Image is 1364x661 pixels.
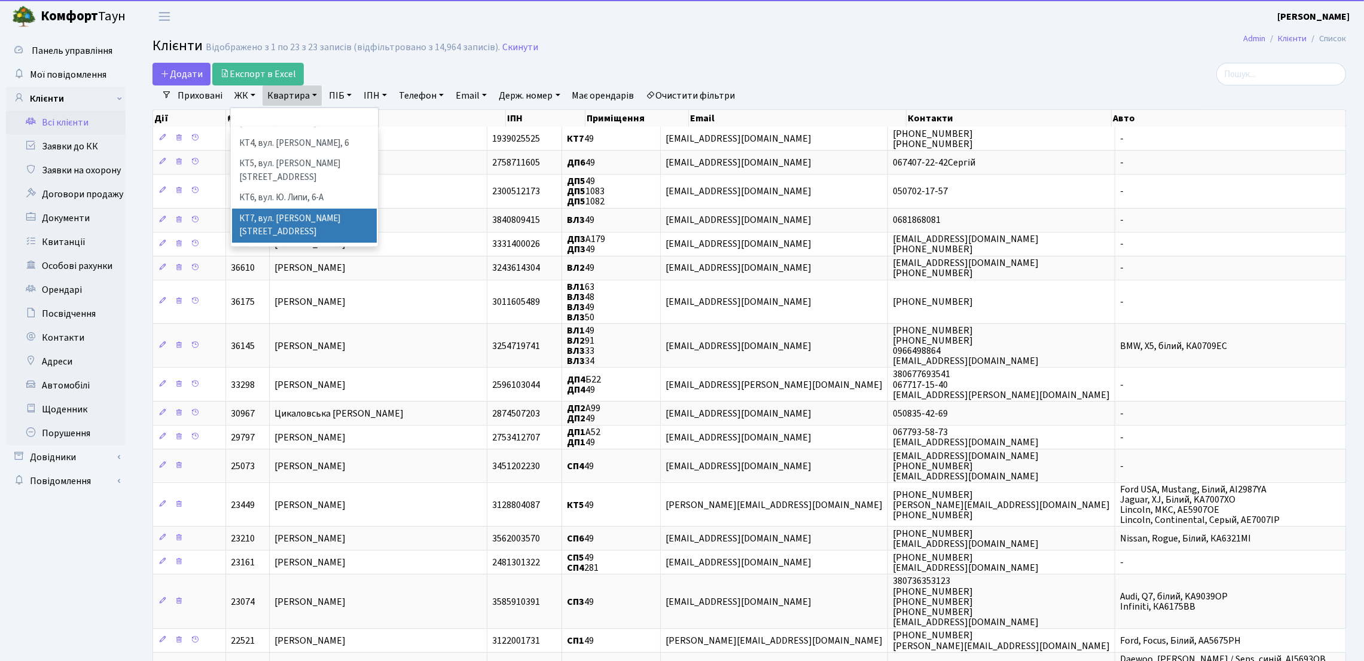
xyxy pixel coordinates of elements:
[1120,533,1251,546] span: Nissan, Rogue, Білий, КА6321МІ
[567,383,585,396] b: ДП4
[666,238,811,251] span: [EMAIL_ADDRESS][DOMAIN_NAME]
[567,185,585,198] b: ДП5
[274,595,346,608] span: [PERSON_NAME]
[666,533,811,546] span: [EMAIL_ADDRESS][DOMAIN_NAME]
[1112,110,1346,127] th: Авто
[6,182,126,206] a: Договори продажу
[567,175,605,208] span: 49 1083 1082
[232,133,377,154] li: КТ4, вул. [PERSON_NAME], 6
[893,407,948,420] span: 050835-42-69
[567,262,585,275] b: ВЛ2
[567,232,585,246] b: ДП3
[893,214,941,227] span: 0681868081
[893,324,1039,368] span: [PHONE_NUMBER] [PHONE_NUMBER] 0966498864 [EMAIL_ADDRESS][DOMAIN_NAME]
[492,156,540,169] span: 2758711605
[567,232,605,256] span: А179 49
[274,378,346,391] span: [PERSON_NAME]
[567,195,585,209] b: ДП5
[567,595,594,608] span: 49
[231,498,255,512] span: 23449
[567,634,584,647] b: СП1
[6,421,126,445] a: Порушення
[492,214,540,227] span: 3840809415
[492,556,540,570] span: 2481301322
[506,110,585,127] th: ІПН
[231,556,255,570] span: 23161
[6,397,126,421] a: Щоденник
[12,5,36,29] img: logo.png
[567,334,585,347] b: ВЛ2
[666,595,811,608] span: [EMAIL_ADDRESS][DOMAIN_NAME]
[893,185,948,198] span: 050702-17-57
[494,85,564,106] a: Держ. номер
[567,402,585,415] b: ДП2
[666,460,811,473] span: [EMAIL_ADDRESS][DOMAIN_NAME]
[567,595,584,608] b: СП3
[274,295,346,308] span: [PERSON_NAME]
[30,68,106,81] span: Мої повідомлення
[567,324,585,337] b: ВЛ1
[893,127,973,151] span: [PHONE_NUMBER] [PHONE_NUMBER]
[492,533,540,546] span: 3562003570
[231,378,255,391] span: 33298
[567,373,601,396] span: Б22 49
[893,488,1110,522] span: [PHONE_NUMBER] [PERSON_NAME][EMAIL_ADDRESS][DOMAIN_NAME] [PHONE_NUMBER]
[893,256,1039,280] span: [EMAIL_ADDRESS][DOMAIN_NAME] [PHONE_NUMBER]
[451,85,492,106] a: Email
[6,374,126,397] a: Автомобілі
[1120,185,1124,198] span: -
[231,595,255,608] span: 23074
[567,85,639,106] a: Має орендарів
[502,42,538,53] a: Скинути
[274,339,346,353] span: [PERSON_NAME]
[567,436,585,449] b: ДП1
[893,629,1110,653] span: [PHONE_NUMBER] [PERSON_NAME][EMAIL_ADDRESS][DOMAIN_NAME]
[1120,339,1227,353] span: BMW, Х5, білий, КА0709ЕС
[6,302,126,326] a: Посвідчення
[567,290,585,304] b: ВЛ3
[1216,63,1346,85] input: Пошук...
[907,110,1112,127] th: Контакти
[231,339,255,353] span: 36145
[1120,590,1228,613] span: Audi, Q7, білий, KA9039OP Infiniti, КА6175ВВ
[1120,214,1124,227] span: -
[6,350,126,374] a: Адреси
[492,132,540,145] span: 1939025525
[6,87,126,111] a: Клієнти
[567,214,585,227] b: ВЛ3
[232,243,377,264] li: [STREET_ADDRESS]
[492,498,540,512] span: 3128804087
[1120,295,1124,308] span: -
[666,498,883,512] span: [PERSON_NAME][EMAIL_ADDRESS][DOMAIN_NAME]
[6,111,126,134] a: Всі клієнти
[32,44,112,57] span: Панель управління
[567,301,585,314] b: ВЛ3
[152,35,203,56] span: Клієнти
[492,339,540,353] span: 3254719741
[6,445,126,469] a: Довідники
[567,498,594,512] span: 49
[492,460,540,473] span: 3451202230
[6,278,126,302] a: Орендарі
[230,85,260,106] a: ЖК
[6,254,126,278] a: Особові рахунки
[893,575,1039,629] span: 380736353123 [PHONE_NUMBER] [PHONE_NUMBER] [PHONE_NUMBER] [EMAIL_ADDRESS][DOMAIN_NAME]
[152,63,210,85] a: Додати
[1120,634,1241,647] span: Ford, Focus, Білий, AA5675PH
[1120,483,1280,527] span: Ford USA, Mustang, Білий, AI2987YA Jaguar, XJ, Білий, KA7007XO Lincoln, MKC, АЕ5907ОЕ Lincoln, Co...
[567,132,584,145] b: КТ7
[666,339,811,353] span: [EMAIL_ADDRESS][DOMAIN_NAME]
[666,556,811,570] span: [EMAIL_ADDRESS][DOMAIN_NAME]
[893,368,1110,402] span: 380677693541 067717-15-40 [EMAIL_ADDRESS][PERSON_NAME][DOMAIN_NAME]
[567,214,594,227] span: 49
[492,295,540,308] span: 3011605489
[226,110,273,127] th: #
[567,498,584,512] b: КТ5
[567,354,585,368] b: ВЛ3
[6,63,126,87] a: Мої повідомлення
[893,527,1039,550] span: [PHONE_NUMBER] [EMAIL_ADDRESS][DOMAIN_NAME]
[173,85,227,106] a: Приховані
[666,295,811,308] span: [EMAIL_ADDRESS][DOMAIN_NAME]
[232,154,377,188] li: КТ5, вул. [PERSON_NAME][STREET_ADDRESS]
[1277,10,1350,23] b: [PERSON_NAME]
